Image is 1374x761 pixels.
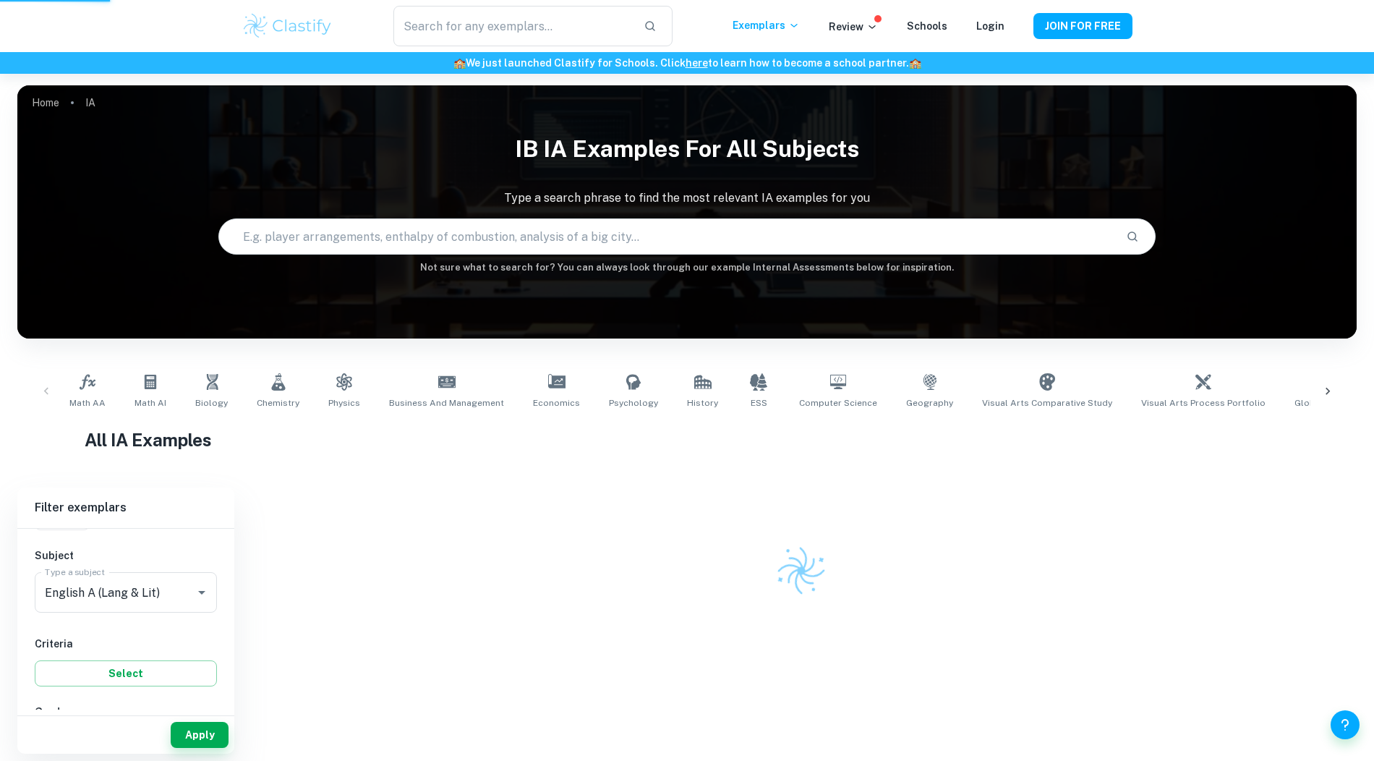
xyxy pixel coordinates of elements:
span: Physics [328,396,360,409]
img: Clastify logo [242,12,333,41]
input: E.g. player arrangements, enthalpy of combustion, analysis of a big city... [219,216,1114,257]
input: Search for any exemplars... [393,6,632,46]
h1: IB IA examples for all subjects [17,126,1357,172]
a: here [686,57,708,69]
span: Psychology [609,396,658,409]
span: Global Politics [1294,396,1357,409]
h6: Not sure what to search for? You can always look through our example Internal Assessments below f... [17,260,1357,275]
h6: Criteria [35,636,217,652]
p: IA [85,95,95,111]
button: JOIN FOR FREE [1033,13,1132,39]
button: Open [192,582,212,603]
span: 🏫 [909,57,921,69]
span: Visual Arts Process Portfolio [1141,396,1266,409]
img: Clastify logo [770,540,832,602]
span: Business and Management [389,396,504,409]
button: Search [1120,224,1145,249]
span: Biology [195,396,228,409]
a: Login [976,20,1004,32]
span: History [687,396,718,409]
button: Apply [171,722,229,748]
span: ESS [751,396,767,409]
span: Computer Science [799,396,877,409]
span: 🏫 [453,57,466,69]
button: Help and Feedback [1331,710,1360,739]
p: Exemplars [733,17,800,33]
span: Economics [533,396,580,409]
h6: Grade [35,704,217,720]
h6: Filter exemplars [17,488,234,528]
h6: We just launched Clastify for Schools. Click to learn how to become a school partner. [3,55,1371,71]
span: Visual Arts Comparative Study [982,396,1112,409]
a: Home [32,93,59,113]
span: Chemistry [257,396,299,409]
span: Math AI [135,396,166,409]
span: Math AA [69,396,106,409]
h6: Subject [35,548,217,564]
button: Select [35,660,217,686]
label: Type a subject [45,566,105,578]
p: Type a search phrase to find the most relevant IA examples for you [17,190,1357,207]
a: Schools [907,20,947,32]
span: Geography [906,396,953,409]
h1: All IA Examples [85,427,1290,453]
p: Review [829,19,878,35]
